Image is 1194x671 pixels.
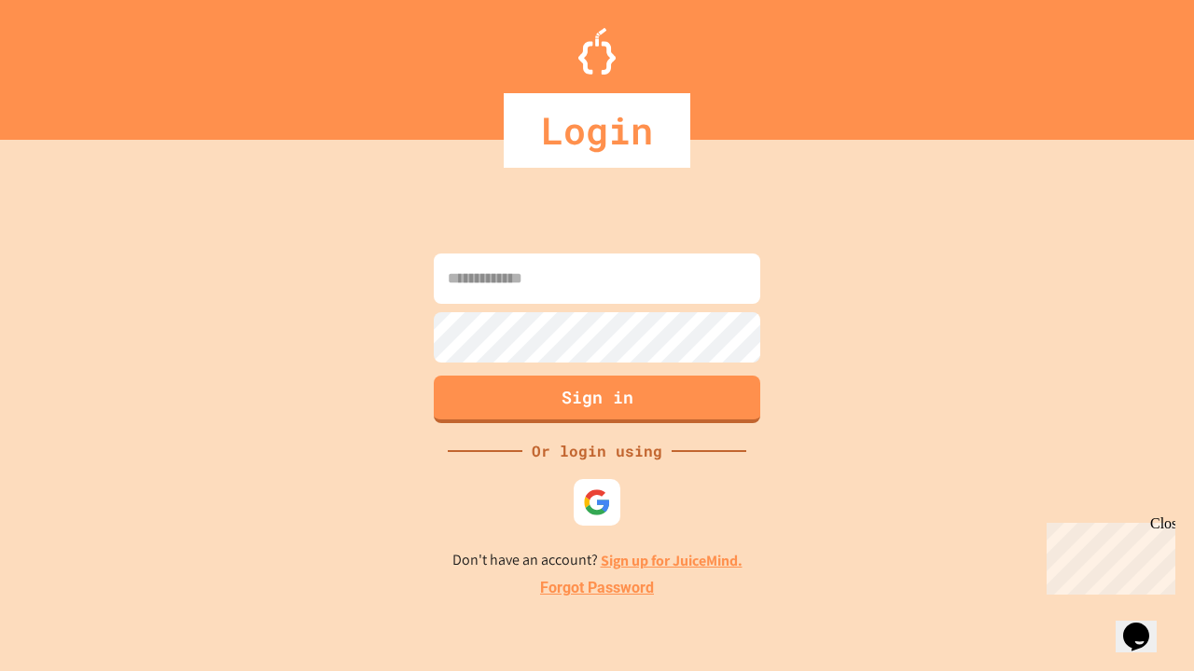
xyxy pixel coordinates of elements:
iframe: chat widget [1116,596,1175,652]
iframe: chat widget [1039,515,1175,595]
p: Don't have an account? [452,549,743,572]
img: Logo.svg [578,28,616,75]
a: Forgot Password [540,577,654,599]
div: Login [504,93,690,168]
div: Or login using [522,440,672,462]
a: Sign up for JuiceMind. [601,551,743,570]
img: google-icon.svg [583,488,611,516]
div: Chat with us now!Close [7,7,129,118]
button: Sign in [434,376,760,423]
